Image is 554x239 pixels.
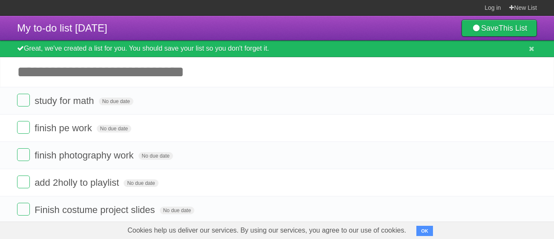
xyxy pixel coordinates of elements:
a: SaveThis List [462,20,537,37]
label: Done [17,121,30,134]
span: add 2holly to playlist [35,177,121,188]
span: No due date [99,98,133,105]
span: finish pe work [35,123,94,133]
label: Done [17,94,30,107]
label: Done [17,176,30,188]
span: No due date [160,207,194,214]
span: No due date [124,179,158,187]
span: No due date [97,125,131,132]
span: No due date [138,152,173,160]
label: Done [17,203,30,216]
label: Done [17,148,30,161]
span: Cookies help us deliver our services. By using our services, you agree to our use of cookies. [119,222,415,239]
button: OK [416,226,433,236]
span: My to-do list [DATE] [17,22,107,34]
span: finish photography work [35,150,136,161]
span: Finish costume project slides [35,204,157,215]
span: study for math [35,95,96,106]
b: This List [499,24,527,32]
